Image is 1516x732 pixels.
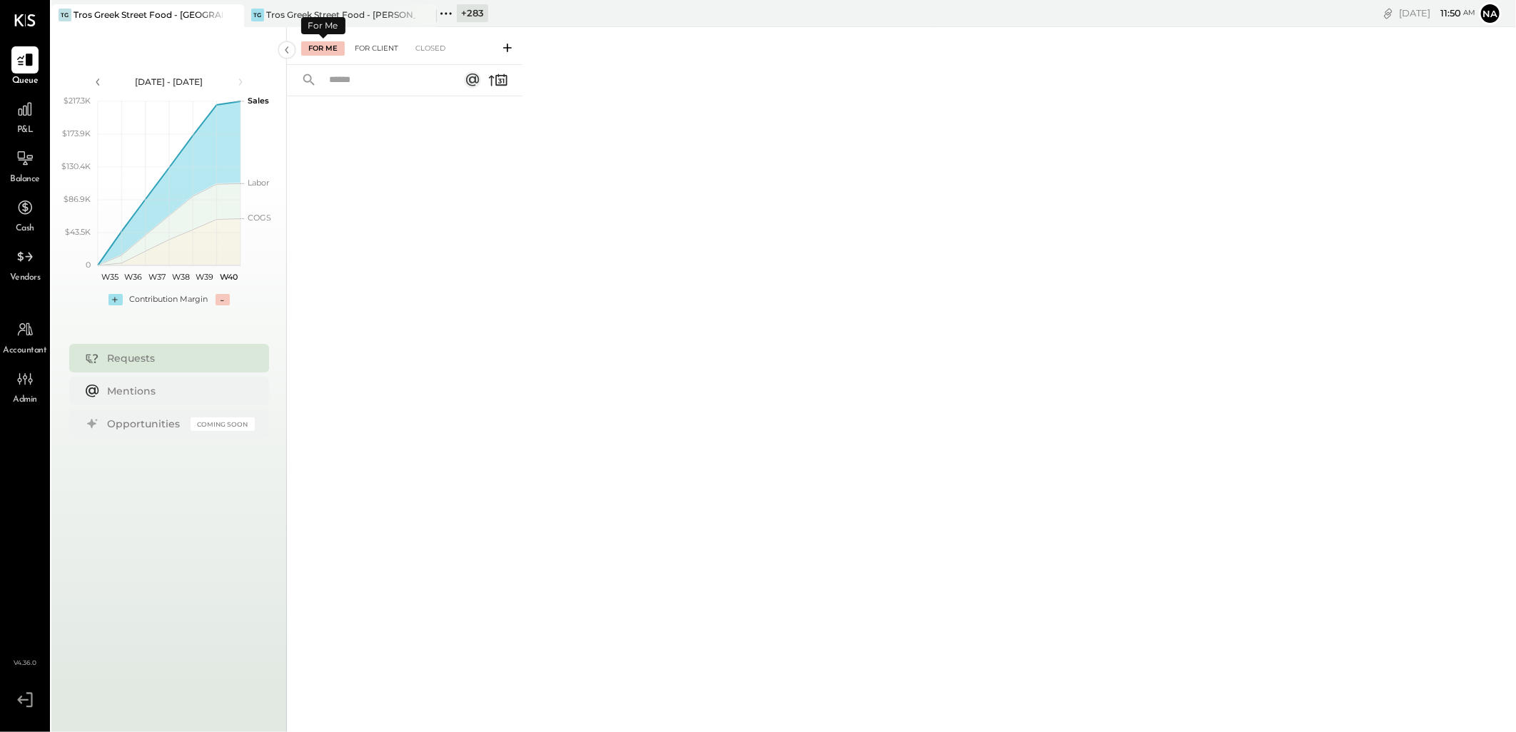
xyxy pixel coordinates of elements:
[408,41,453,56] div: Closed
[59,9,71,21] div: TG
[17,124,34,137] span: P&L
[219,272,237,282] text: W40
[12,75,39,88] span: Queue
[1,243,49,285] a: Vendors
[1,194,49,235] a: Cash
[251,9,264,21] div: TG
[86,260,91,270] text: 0
[108,76,230,88] div: [DATE] - [DATE]
[196,272,213,282] text: W39
[108,351,248,365] div: Requests
[61,161,91,171] text: $130.4K
[301,41,345,56] div: For Me
[64,96,91,106] text: $217.3K
[130,294,208,305] div: Contribution Margin
[65,227,91,237] text: $43.5K
[1,316,49,357] a: Accountant
[1399,6,1475,20] div: [DATE]
[1479,2,1502,25] button: Na
[124,272,142,282] text: W36
[248,178,269,188] text: Labor
[101,272,118,282] text: W35
[172,272,190,282] text: W38
[1,96,49,137] a: P&L
[10,173,40,186] span: Balance
[457,4,488,22] div: + 283
[248,96,269,106] text: Sales
[64,194,91,204] text: $86.9K
[266,9,415,21] div: Tros Greek Street Food - [PERSON_NAME]
[216,294,230,305] div: -
[10,272,41,285] span: Vendors
[348,41,405,56] div: For Client
[13,394,37,407] span: Admin
[108,417,183,431] div: Opportunities
[108,294,123,305] div: +
[191,417,255,431] div: Coming Soon
[108,384,248,398] div: Mentions
[1381,6,1395,21] div: copy link
[1,46,49,88] a: Queue
[148,272,166,282] text: W37
[74,9,223,21] div: Tros Greek Street Food - [GEOGRAPHIC_DATA]
[1,365,49,407] a: Admin
[301,17,345,34] div: For Me
[4,345,47,357] span: Accountant
[1,145,49,186] a: Balance
[62,128,91,138] text: $173.9K
[248,213,271,223] text: COGS
[16,223,34,235] span: Cash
